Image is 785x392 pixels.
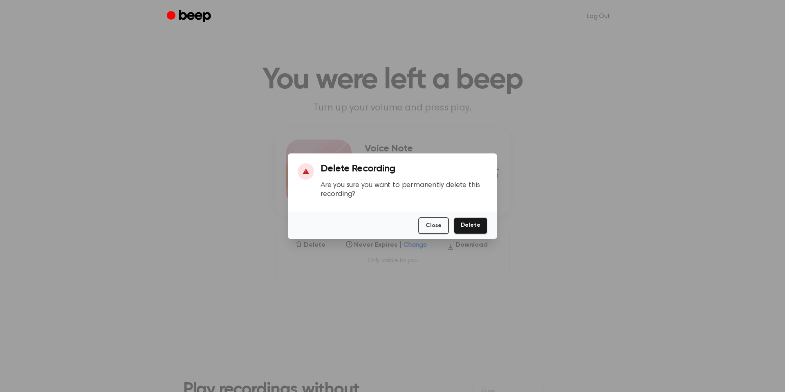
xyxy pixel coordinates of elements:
h3: Delete Recording [321,163,487,174]
a: Log Out [579,7,618,26]
button: Close [418,217,449,234]
p: Are you sure you want to permanently delete this recording? [321,181,487,199]
div: ⚠ [298,163,314,180]
button: Delete [454,217,487,234]
a: Beep [167,9,213,25]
